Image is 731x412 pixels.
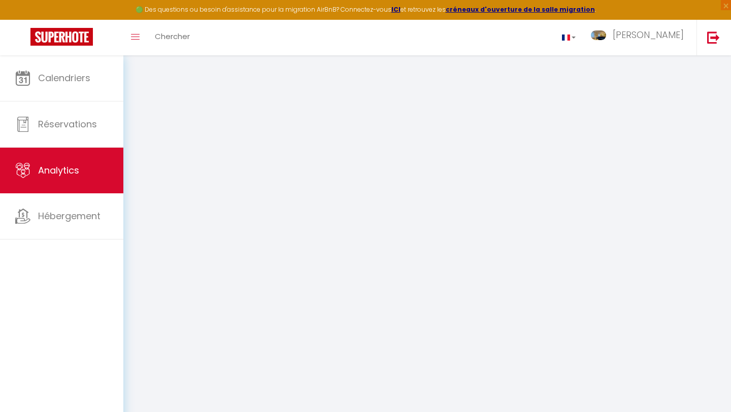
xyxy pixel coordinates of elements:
span: Hébergement [38,210,101,222]
a: créneaux d'ouverture de la salle migration [446,5,595,14]
a: ... [PERSON_NAME] [583,20,696,55]
button: Ouvrir le widget de chat LiveChat [8,4,39,35]
span: [PERSON_NAME] [613,28,684,41]
span: Réservations [38,118,97,130]
img: logout [707,31,720,44]
span: Calendriers [38,72,90,84]
span: Analytics [38,164,79,177]
img: Super Booking [30,28,93,46]
img: ... [591,30,606,40]
a: Chercher [147,20,197,55]
span: Chercher [155,31,190,42]
iframe: Chat [688,366,723,404]
a: ICI [391,5,401,14]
